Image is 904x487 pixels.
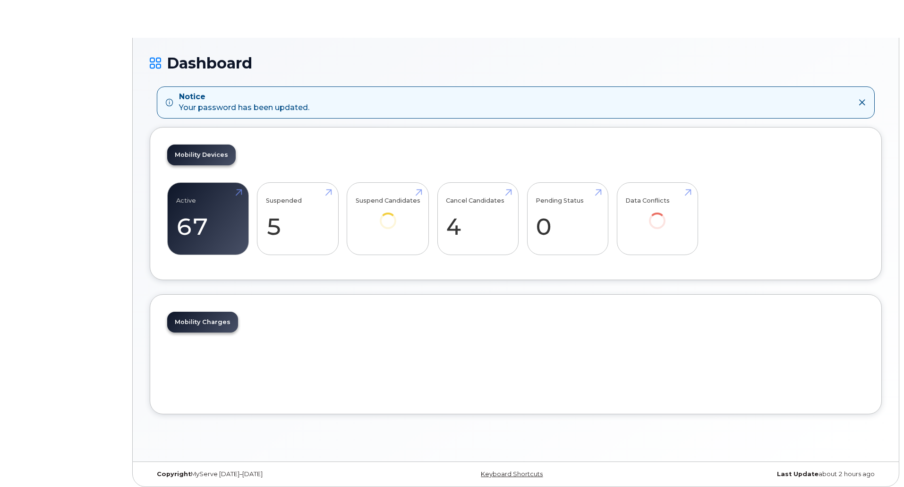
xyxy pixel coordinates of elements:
a: Cancel Candidates 4 [446,188,510,250]
a: Pending Status 0 [536,188,599,250]
a: Suspended 5 [266,188,330,250]
div: MyServe [DATE]–[DATE] [150,470,394,478]
strong: Copyright [157,470,191,478]
div: Your password has been updated. [179,92,309,113]
div: about 2 hours ago [638,470,882,478]
a: Keyboard Shortcuts [481,470,543,478]
a: Mobility Charges [167,312,238,333]
h1: Dashboard [150,55,882,71]
a: Data Conflicts [625,188,689,242]
a: Active 67 [176,188,240,250]
a: Mobility Devices [167,145,236,165]
strong: Notice [179,92,309,103]
strong: Last Update [777,470,819,478]
a: Suspend Candidates [356,188,420,242]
